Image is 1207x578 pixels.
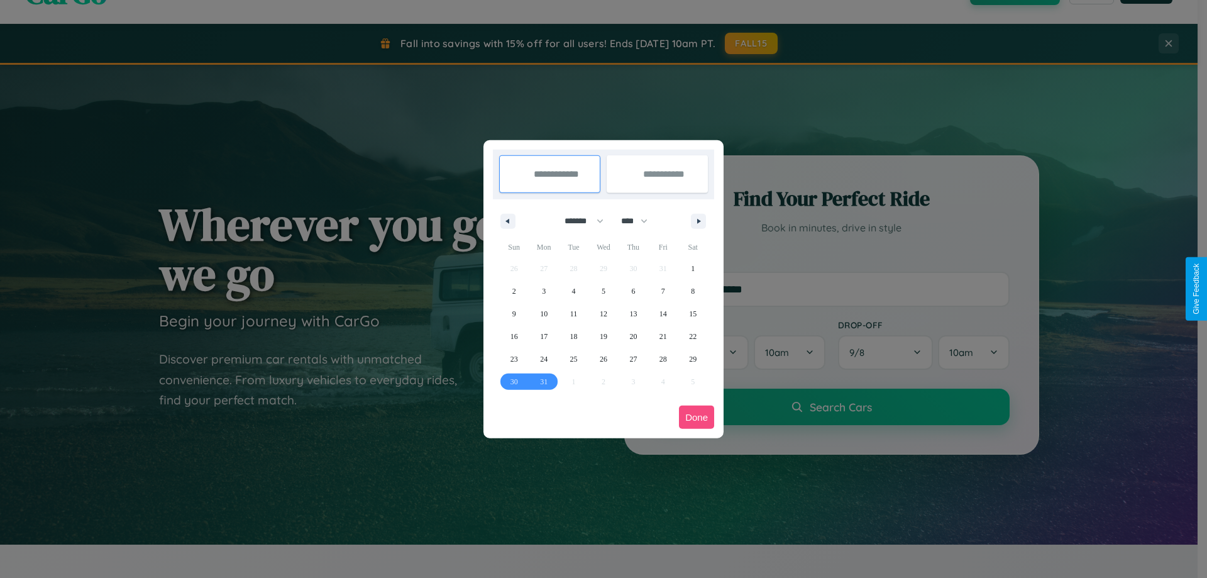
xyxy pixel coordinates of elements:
[588,348,618,370] button: 26
[679,406,714,429] button: Done
[512,280,516,303] span: 2
[602,280,605,303] span: 5
[691,280,695,303] span: 8
[499,237,529,257] span: Sun
[499,348,529,370] button: 23
[559,325,588,348] button: 18
[1192,264,1201,314] div: Give Feedback
[588,325,618,348] button: 19
[678,237,708,257] span: Sat
[499,280,529,303] button: 2
[512,303,516,325] span: 9
[659,303,667,325] span: 14
[588,280,618,303] button: 5
[678,303,708,325] button: 15
[648,303,678,325] button: 14
[659,325,667,348] span: 21
[678,325,708,348] button: 22
[529,303,558,325] button: 10
[661,280,665,303] span: 7
[499,325,529,348] button: 16
[510,370,518,393] span: 30
[689,348,697,370] span: 29
[600,303,607,325] span: 12
[570,348,578,370] span: 25
[600,348,607,370] span: 26
[691,257,695,280] span: 1
[570,303,578,325] span: 11
[619,303,648,325] button: 13
[572,280,576,303] span: 4
[648,325,678,348] button: 21
[540,348,548,370] span: 24
[540,303,548,325] span: 10
[499,303,529,325] button: 9
[529,325,558,348] button: 17
[588,237,618,257] span: Wed
[559,303,588,325] button: 11
[629,325,637,348] span: 20
[648,237,678,257] span: Fri
[629,303,637,325] span: 13
[510,348,518,370] span: 23
[600,325,607,348] span: 19
[559,348,588,370] button: 25
[689,303,697,325] span: 15
[529,348,558,370] button: 24
[540,325,548,348] span: 17
[619,325,648,348] button: 20
[631,280,635,303] span: 6
[559,237,588,257] span: Tue
[542,280,546,303] span: 3
[629,348,637,370] span: 27
[619,280,648,303] button: 6
[678,257,708,280] button: 1
[678,348,708,370] button: 29
[619,348,648,370] button: 27
[510,325,518,348] span: 16
[648,348,678,370] button: 28
[559,280,588,303] button: 4
[689,325,697,348] span: 22
[659,348,667,370] span: 28
[529,237,558,257] span: Mon
[529,280,558,303] button: 3
[588,303,618,325] button: 12
[648,280,678,303] button: 7
[529,370,558,393] button: 31
[570,325,578,348] span: 18
[619,237,648,257] span: Thu
[499,370,529,393] button: 30
[678,280,708,303] button: 8
[540,370,548,393] span: 31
